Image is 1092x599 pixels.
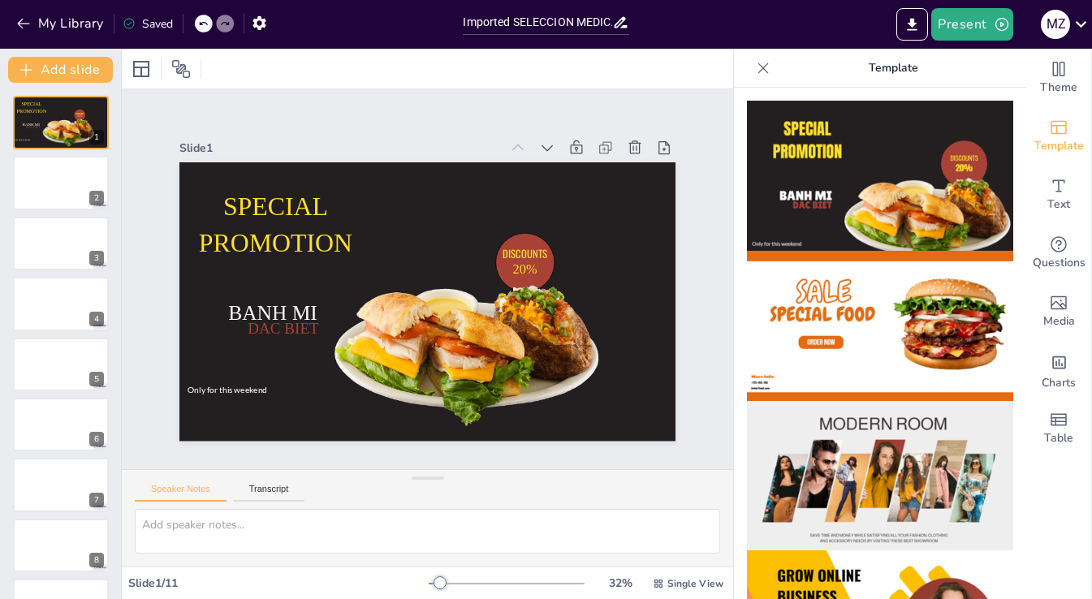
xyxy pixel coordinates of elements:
div: 7 [13,458,109,511]
button: Export to PowerPoint [896,8,928,41]
span: Charts [1042,374,1076,392]
div: 2 [89,191,104,205]
span: Questions [1033,254,1086,272]
span: Only for this weekend [15,139,30,140]
div: Add a table [1026,399,1091,458]
span: Single View [667,577,723,590]
div: 32 % [601,575,640,591]
div: 6 [89,432,104,446]
div: 4 [13,277,109,330]
span: Table [1044,429,1073,447]
div: 5 [13,338,109,391]
div: 7 [89,493,104,507]
span: BANH MI [23,123,40,127]
button: Transcript [233,484,305,502]
img: thumb-3.png [747,401,1013,551]
div: Slide 1 / 11 [128,575,429,591]
span: DISCOUNTS [494,222,542,246]
div: Add images, graphics, shapes or video [1026,282,1091,341]
button: Present [931,8,1012,41]
img: thumb-2.png [747,251,1013,401]
div: M Z [1041,10,1070,39]
button: M Z [1041,8,1070,41]
div: 8 [13,519,109,572]
button: My Library [12,11,110,37]
div: 8 [89,553,104,567]
span: Position [171,59,191,79]
span: SPECIAL PROMOTION [17,101,47,114]
div: Change the overall theme [1026,49,1091,107]
div: 6 [13,398,109,451]
span: BANH MI [237,325,329,365]
button: Add slide [8,57,113,83]
div: Layout [128,56,154,82]
div: Add ready made slides [1026,107,1091,166]
div: Slide 1 [156,128,473,210]
span: Template [1034,137,1084,155]
span: SPECIAL PROMOTION [193,215,349,305]
span: DAC BIET [26,126,40,129]
img: thumb-1.png [747,101,1013,251]
span: Text [1047,196,1070,213]
div: 1 [89,130,104,144]
input: Insert title [463,11,611,34]
div: Saved [123,16,173,32]
p: Template [776,49,1010,88]
div: Get real-time input from your audience [1026,224,1091,282]
div: Add text boxes [1026,166,1091,224]
span: DAC BIET [260,342,333,373]
div: 4 [89,312,104,326]
div: 2 [13,156,109,209]
div: 3 [13,217,109,270]
button: Speaker Notes [135,484,227,502]
div: 5 [89,372,104,386]
div: Add charts and graphs [1026,341,1091,399]
span: Theme [1040,79,1077,97]
div: 3 [89,251,104,265]
div: 1 [13,96,109,149]
span: Only for this weekend [215,416,295,442]
span: Media [1043,312,1075,330]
